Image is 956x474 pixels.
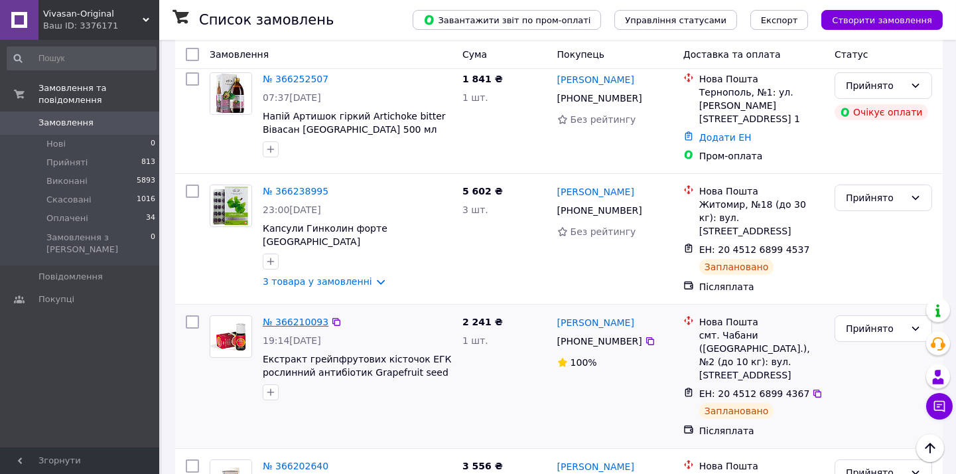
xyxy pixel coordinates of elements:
[38,117,94,129] span: Замовлення
[210,315,252,358] a: Фото товару
[699,149,824,163] div: Пром-оплата
[557,205,642,216] span: [PHONE_NUMBER]
[699,424,824,437] div: Післяплата
[38,271,103,283] span: Повідомлення
[263,335,321,346] span: 19:14[DATE]
[462,317,503,327] span: 2 241 ₴
[571,114,636,125] span: Без рейтингу
[835,49,868,60] span: Статус
[46,157,88,169] span: Прийняті
[916,434,944,462] button: Наверх
[750,10,809,30] button: Експорт
[38,293,74,305] span: Покупці
[43,8,143,20] span: Vivasan-Original
[846,191,905,205] div: Прийнято
[699,315,824,329] div: Нова Пошта
[699,459,824,473] div: Нова Пошта
[263,223,392,274] a: Капсули Гинколин форте [GEOGRAPHIC_DATA] [GEOGRAPHIC_DATA] [GEOGRAPHIC_DATA] 60 шт
[699,198,824,238] div: Житомир, №18 (до 30 кг): вул. [STREET_ADDRESS]
[699,244,810,255] span: ЕН: 20 4512 6899 4537
[462,335,488,346] span: 1 шт.
[699,132,752,143] a: Додати ЕН
[614,10,737,30] button: Управління статусами
[557,49,604,60] span: Покупець
[832,15,932,25] span: Створити замовлення
[808,14,943,25] a: Створити замовлення
[462,461,503,471] span: 3 556 ₴
[263,92,321,103] span: 07:37[DATE]
[7,46,157,70] input: Пошук
[38,82,159,106] span: Замовлення та повідомлення
[557,460,634,473] a: [PERSON_NAME]
[141,157,155,169] span: 813
[263,186,328,197] a: № 366238995
[210,316,251,357] img: Фото товару
[263,317,328,327] a: № 366210093
[46,232,151,256] span: Замовлення з [PERSON_NAME]
[199,12,334,28] h1: Список замовлень
[557,336,642,347] span: [PHONE_NUMBER]
[462,74,503,84] span: 1 841 ₴
[699,280,824,293] div: Післяплата
[625,15,726,25] span: Управління статусами
[699,329,824,382] div: смт. Чабани ([GEOGRAPHIC_DATA].), №2 (до 10 кг): вул. [STREET_ADDRESS]
[263,461,328,471] a: № 366202640
[846,321,905,336] div: Прийнято
[43,20,159,32] div: Ваш ID: 3376171
[151,138,155,150] span: 0
[462,186,503,197] span: 5 602 ₴
[699,185,824,198] div: Нова Пошта
[557,93,642,104] span: [PHONE_NUMBER]
[423,14,590,26] span: Завантажити звіт по пром-оплаті
[46,138,66,150] span: Нові
[683,49,781,60] span: Доставка та оплата
[462,204,488,215] span: 3 шт.
[557,73,634,86] a: [PERSON_NAME]
[46,212,88,224] span: Оплачені
[46,194,92,206] span: Скасовані
[835,104,928,120] div: Очікує оплати
[699,86,824,125] div: Тернополь, №1: ул. [PERSON_NAME][STREET_ADDRESS] 1
[210,185,252,227] a: Фото товару
[146,212,155,224] span: 34
[263,204,321,215] span: 23:00[DATE]
[462,92,488,103] span: 1 шт.
[699,388,810,399] span: ЕН: 20 4512 6899 4367
[557,316,634,329] a: [PERSON_NAME]
[151,232,155,256] span: 0
[761,15,798,25] span: Експорт
[263,276,372,287] a: 3 товара у замовленні
[210,73,251,114] img: Фото товару
[137,194,155,206] span: 1016
[571,226,636,237] span: Без рейтингу
[210,72,252,115] a: Фото товару
[413,10,601,30] button: Завантажити звіт по пром-оплаті
[699,259,774,275] div: Заплановано
[846,78,905,93] div: Прийнято
[571,357,597,368] span: 100%
[699,403,774,419] div: Заплановано
[263,74,328,84] a: № 366252507
[557,185,634,198] a: [PERSON_NAME]
[46,175,88,187] span: Виконані
[263,354,452,391] a: Екстракт грейпфрутових кісточок ЕГК рослинний антибіотик Grapefruit seed extract Вівасан Швейцарі...
[263,111,446,135] a: Напій Артишок гіркий Artichoke bitter Вівасан [GEOGRAPHIC_DATA] 500 мл
[137,175,155,187] span: 5893
[210,49,269,60] span: Замовлення
[462,49,487,60] span: Cума
[926,393,953,420] button: Чат з покупцем
[212,185,250,226] img: Фото товару
[821,10,943,30] button: Створити замовлення
[699,72,824,86] div: Нова Пошта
